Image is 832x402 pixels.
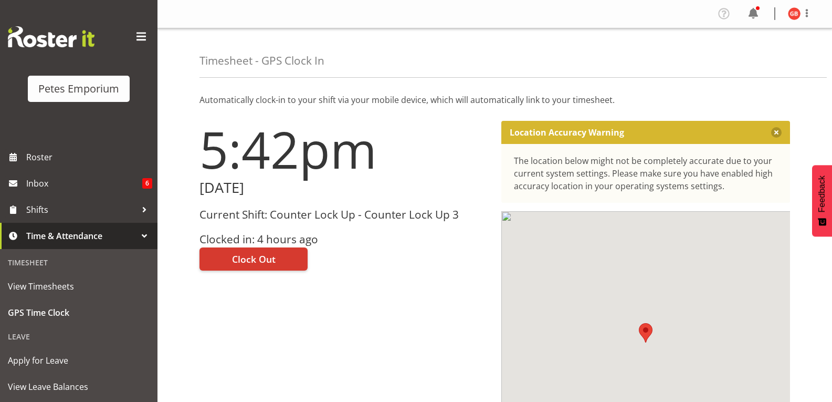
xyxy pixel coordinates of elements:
img: Rosterit website logo [8,26,94,47]
a: GPS Time Clock [3,300,155,326]
button: Close message [771,127,782,138]
span: Shifts [26,202,136,218]
p: Location Accuracy Warning [510,127,624,138]
span: GPS Time Clock [8,305,150,321]
h4: Timesheet - GPS Clock In [199,55,324,67]
a: Apply for Leave [3,347,155,374]
h3: Current Shift: Counter Lock Up - Counter Lock Up 3 [199,209,489,221]
a: View Timesheets [3,273,155,300]
span: Feedback [817,176,827,212]
div: The location below might not be completely accurate due to your current system settings. Please m... [514,154,778,192]
h1: 5:42pm [199,121,489,178]
span: 6 [142,178,152,189]
span: Inbox [26,176,142,191]
span: Apply for Leave [8,353,150,368]
button: Feedback - Show survey [812,165,832,236]
span: View Timesheets [8,279,150,294]
span: View Leave Balances [8,379,150,395]
span: Roster [26,149,152,165]
span: Time & Attendance [26,228,136,244]
p: Automatically clock-in to your shift via your mobile device, which will automatically link to you... [199,94,790,106]
button: Clock Out [199,248,308,271]
a: View Leave Balances [3,374,155,400]
div: Petes Emporium [38,81,119,97]
span: Clock Out [232,252,276,266]
h3: Clocked in: 4 hours ago [199,233,489,245]
h2: [DATE] [199,180,489,196]
img: gillian-byford11184.jpg [788,7,801,20]
div: Timesheet [3,252,155,273]
div: Leave [3,326,155,347]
